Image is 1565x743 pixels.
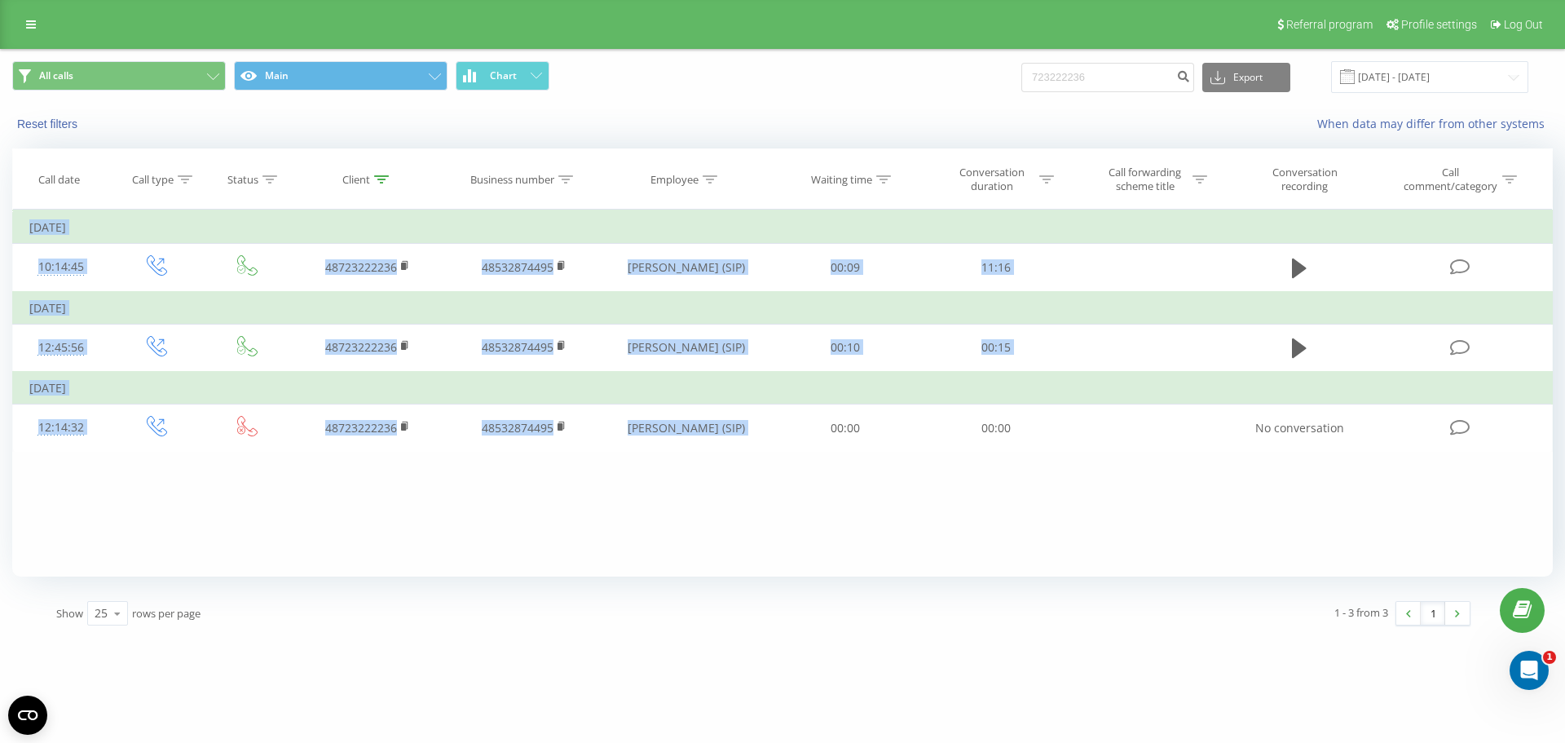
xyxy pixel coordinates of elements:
button: Chart [456,61,549,91]
div: Conversation recording [1252,166,1358,193]
span: All calls [39,69,73,82]
div: Call date [38,173,80,187]
div: 12:14:32 [29,412,93,444]
button: Reset filters [12,117,86,131]
span: Chart [490,70,517,82]
div: Call comment/category [1403,166,1498,193]
input: Search by number [1021,63,1194,92]
td: 00:00 [920,405,1070,452]
td: [PERSON_NAME] (SIP) [602,405,770,452]
div: 1 - 3 from 3 [1334,604,1388,621]
div: Waiting time [811,173,872,187]
button: Main [234,61,447,91]
td: 00:15 [920,324,1070,372]
a: 48723222236 [325,259,397,275]
div: Call forwarding scheme title [1101,166,1188,193]
span: Log Out [1504,18,1543,31]
div: Client [342,173,370,187]
span: Profile settings [1401,18,1477,31]
div: 25 [95,605,108,621]
button: All calls [12,61,226,91]
td: 00:09 [770,244,920,292]
span: Referral program [1286,18,1373,31]
a: 48532874495 [482,339,553,355]
div: Business number [470,173,554,187]
button: Open CMP widget [8,696,47,735]
td: 00:00 [770,405,920,452]
td: [PERSON_NAME] (SIP) [602,244,770,292]
td: 11:16 [920,244,1070,292]
span: No conversation [1255,420,1344,436]
div: 10:14:45 [29,251,93,283]
span: 1 [1543,651,1556,664]
a: 48532874495 [482,420,553,436]
div: Employee [650,173,699,187]
td: [DATE] [13,211,1553,244]
div: Call type [132,173,174,187]
a: 48723222236 [325,339,397,355]
span: rows per page [132,606,201,621]
span: Show [56,606,83,621]
td: [DATE] [13,292,1553,325]
a: When data may differ from other systems [1317,116,1553,131]
a: 48532874495 [482,259,553,275]
iframe: Intercom live chat [1510,651,1549,690]
a: 48723222236 [325,420,397,436]
button: Export [1202,63,1290,92]
td: 00:10 [770,324,920,372]
div: Conversation duration [948,166,1035,193]
td: [PERSON_NAME] (SIP) [602,324,770,372]
td: [DATE] [13,372,1553,405]
div: Status [227,173,258,187]
div: 12:45:56 [29,332,93,364]
a: 1 [1421,602,1445,625]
